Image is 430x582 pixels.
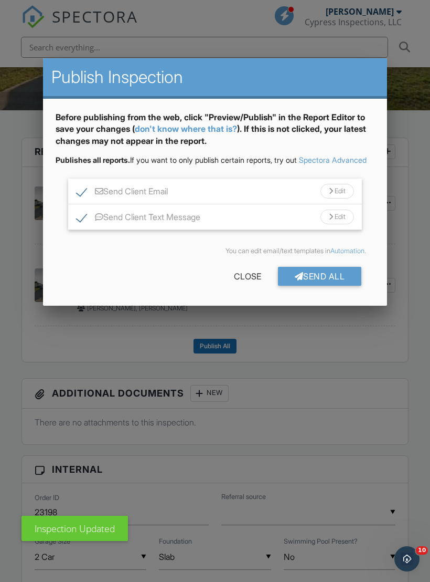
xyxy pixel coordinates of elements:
div: Before publishing from the web, click "Preview/Publish" in the Report Editor to save your changes... [56,111,374,155]
a: Spectora Advanced [299,155,367,164]
label: Send Client Text Message [77,212,200,225]
div: Close [217,267,278,286]
strong: Publishes all reports. [56,155,130,164]
span: 10 [416,546,428,555]
label: Send Client Email [77,186,168,200]
div: Edit [320,210,354,224]
div: Send All [278,267,362,286]
a: don't know where that is? [135,123,237,134]
h2: Publish Inspection [51,67,379,88]
div: Edit [320,184,354,199]
iframe: Intercom live chat [394,546,420,571]
span: If you want to only publish certain reports, try out [56,155,297,164]
a: Automation [330,247,364,255]
div: You can edit email/text templates in . [64,247,366,255]
div: Inspection Updated [21,516,128,541]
